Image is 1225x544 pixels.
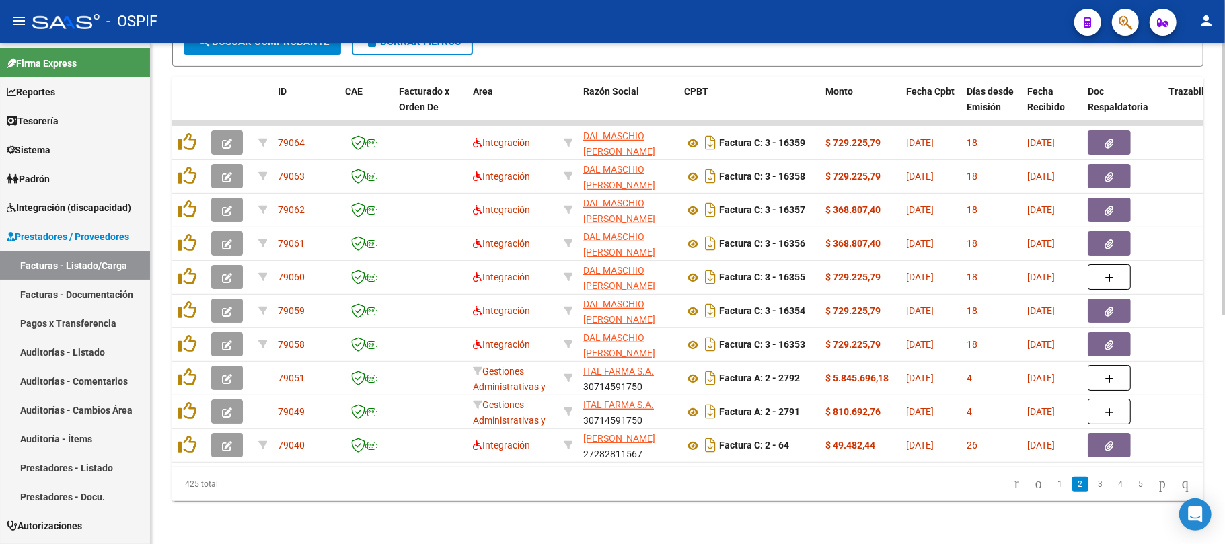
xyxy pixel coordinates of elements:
div: 23046436164 [583,162,673,190]
div: 23046436164 [583,196,673,224]
span: DAL MASCHIO [PERSON_NAME] [583,198,655,224]
span: DAL MASCHIO [PERSON_NAME] [583,332,655,358]
a: 3 [1092,477,1109,492]
span: [DATE] [906,137,934,148]
span: Razón Social [583,86,639,97]
datatable-header-cell: Fecha Cpbt [901,77,961,137]
span: Tesorería [7,114,59,128]
div: 23046436164 [583,330,673,358]
span: Trazabilidad [1168,86,1223,97]
span: 18 [967,137,977,148]
span: 79063 [278,171,305,182]
span: Integración [473,305,530,316]
div: 425 total [172,467,376,501]
div: 30714591750 [583,364,673,392]
span: 79049 [278,406,305,417]
strong: Factura A: 2 - 2791 [719,407,800,418]
span: [DATE] [1027,137,1055,148]
span: - OSPIF [106,7,157,36]
span: [DATE] [1027,339,1055,350]
span: [DATE] [906,171,934,182]
div: Open Intercom Messenger [1179,498,1212,531]
span: 79060 [278,272,305,282]
a: go to previous page [1029,477,1048,492]
span: 79051 [278,373,305,383]
datatable-header-cell: ID [272,77,340,137]
span: [DATE] [906,238,934,249]
strong: $ 729.225,79 [825,305,881,316]
span: Area [473,86,493,97]
li: page 4 [1111,473,1131,496]
span: Integración [473,137,530,148]
strong: Factura C: 3 - 16354 [719,306,805,317]
span: Integración [473,238,530,249]
span: DAL MASCHIO [PERSON_NAME] [583,299,655,325]
span: DAL MASCHIO [PERSON_NAME] [583,231,655,258]
span: [DATE] [1027,440,1055,451]
span: Gestiones Administrativas y Otros [473,366,546,407]
span: [DATE] [1027,171,1055,182]
strong: Factura C: 3 - 16358 [719,171,805,182]
datatable-header-cell: Fecha Recibido [1022,77,1082,137]
span: 79064 [278,137,305,148]
datatable-header-cell: Area [468,77,558,137]
span: [DATE] [906,204,934,215]
span: 18 [967,171,977,182]
span: [DATE] [906,339,934,350]
i: Descargar documento [702,434,719,456]
i: Descargar documento [702,300,719,321]
span: Doc Respaldatoria [1088,86,1148,112]
span: [DATE] [1027,305,1055,316]
datatable-header-cell: Días desde Emisión [961,77,1022,137]
strong: $ 49.482,44 [825,440,875,451]
span: [PERSON_NAME] [583,433,655,444]
strong: Factura C: 2 - 64 [719,440,789,451]
strong: Factura C: 3 - 16356 [719,239,805,249]
strong: $ 729.225,79 [825,272,881,282]
li: page 1 [1050,473,1070,496]
span: 4 [967,406,972,417]
span: 4 [967,373,972,383]
span: DAL MASCHIO [PERSON_NAME] [583,265,655,291]
span: 26 [967,440,977,451]
a: go to first page [1008,477,1025,492]
strong: Factura A: 2 - 2792 [719,373,800,384]
div: 27282811567 [583,431,673,459]
strong: $ 810.692,76 [825,406,881,417]
span: [DATE] [906,373,934,383]
div: 30714591750 [583,397,673,426]
span: Borrar Filtros [364,36,461,48]
mat-icon: menu [11,13,27,29]
span: 18 [967,339,977,350]
span: [DATE] [1027,238,1055,249]
span: 79059 [278,305,305,316]
strong: $ 5.845.696,18 [825,373,889,383]
li: page 2 [1070,473,1090,496]
span: Reportes [7,85,55,100]
span: 79040 [278,440,305,451]
span: Integración [473,339,530,350]
i: Descargar documento [702,165,719,187]
strong: $ 729.225,79 [825,339,881,350]
span: Integración [473,171,530,182]
span: Prestadores / Proveedores [7,229,129,244]
span: Integración (discapacidad) [7,200,131,215]
strong: Factura C: 3 - 16359 [719,138,805,149]
i: Descargar documento [702,334,719,355]
span: [DATE] [906,440,934,451]
a: 2 [1072,477,1088,492]
span: Facturado x Orden De [399,86,449,112]
datatable-header-cell: Doc Respaldatoria [1082,77,1163,137]
i: Descargar documento [702,132,719,153]
span: CPBT [684,86,708,97]
span: Integración [473,204,530,215]
strong: $ 368.807,40 [825,238,881,249]
span: CAE [345,86,363,97]
span: Fecha Recibido [1027,86,1065,112]
i: Descargar documento [702,199,719,221]
span: Firma Express [7,56,77,71]
span: Autorizaciones [7,518,82,533]
a: 5 [1133,477,1149,492]
span: [DATE] [1027,204,1055,215]
i: Descargar documento [702,401,719,422]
